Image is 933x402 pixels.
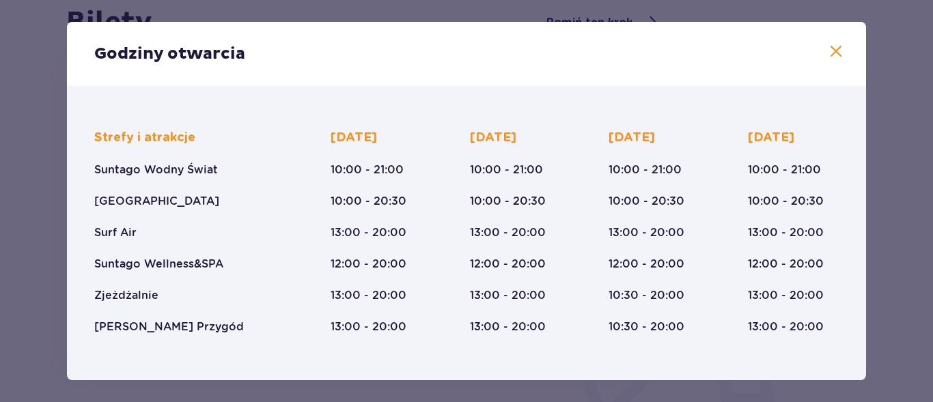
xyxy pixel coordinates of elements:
p: [DATE] [470,130,516,146]
p: Zjeżdżalnie [94,288,158,303]
p: 12:00 - 20:00 [609,257,684,272]
p: 10:00 - 20:30 [331,194,406,209]
p: 12:00 - 20:00 [470,257,546,272]
p: 10:00 - 21:00 [609,162,682,177]
p: 10:00 - 21:00 [470,162,543,177]
p: [DATE] [748,130,794,146]
p: 13:00 - 20:00 [331,288,406,303]
p: 13:00 - 20:00 [748,225,824,240]
p: 10:00 - 21:00 [331,162,404,177]
p: Suntago Wodny Świat [94,162,218,177]
p: 13:00 - 20:00 [331,319,406,334]
p: 13:00 - 20:00 [609,225,684,240]
p: 10:00 - 20:30 [748,194,824,209]
p: [PERSON_NAME] Przygód [94,319,244,334]
p: [DATE] [331,130,377,146]
p: Strefy i atrakcje [94,130,195,146]
p: 13:00 - 20:00 [748,288,824,303]
p: 13:00 - 20:00 [470,319,546,334]
p: 13:00 - 20:00 [331,225,406,240]
p: [GEOGRAPHIC_DATA] [94,194,219,209]
p: 10:00 - 20:30 [609,194,684,209]
p: 10:00 - 21:00 [748,162,821,177]
p: 10:00 - 20:30 [470,194,546,209]
p: 13:00 - 20:00 [470,288,546,303]
p: Godziny otwarcia [94,44,245,64]
p: 10:30 - 20:00 [609,288,684,303]
p: 12:00 - 20:00 [748,257,824,272]
p: 13:00 - 20:00 [470,225,546,240]
p: 12:00 - 20:00 [331,257,406,272]
p: Suntago Wellness&SPA [94,257,223,272]
p: [DATE] [609,130,655,146]
p: Surf Air [94,225,137,240]
p: 10:30 - 20:00 [609,319,684,334]
p: 13:00 - 20:00 [748,319,824,334]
